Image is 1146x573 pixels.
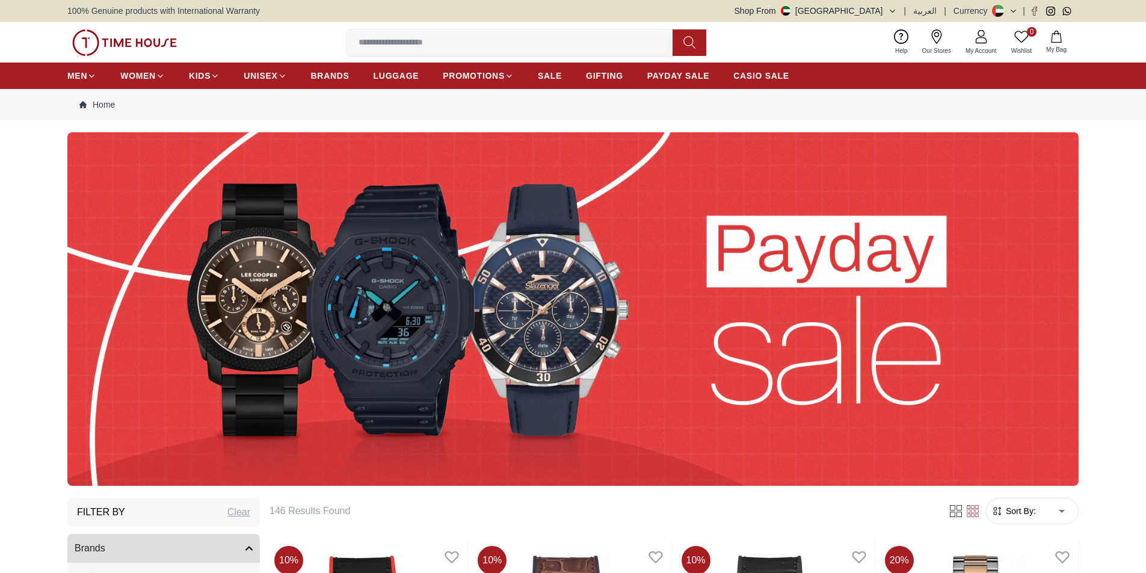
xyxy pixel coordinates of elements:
h6: 146 Results Found [270,504,933,518]
img: ... [72,29,177,56]
span: My Bag [1041,45,1071,54]
a: Our Stores [915,27,958,58]
span: LUGGAGE [374,70,419,82]
a: WOMEN [120,65,165,87]
a: Facebook [1030,7,1039,16]
button: Shop From[GEOGRAPHIC_DATA] [735,5,897,17]
span: My Account [961,46,1002,55]
span: UNISEX [244,70,277,82]
span: PROMOTIONS [443,70,505,82]
h3: Filter By [77,505,125,519]
span: PAYDAY SALE [647,70,709,82]
span: SALE [538,70,562,82]
a: CASIO SALE [733,65,789,87]
button: Sort By: [991,505,1036,517]
span: MEN [67,70,87,82]
span: Help [890,46,913,55]
nav: Breadcrumb [67,89,1079,120]
button: العربية [913,5,937,17]
a: PAYDAY SALE [647,65,709,87]
a: Home [79,99,115,111]
a: UNISEX [244,65,286,87]
span: Wishlist [1006,46,1037,55]
span: 100% Genuine products with International Warranty [67,5,260,17]
a: BRANDS [311,65,350,87]
a: PROMOTIONS [443,65,514,87]
span: | [1023,5,1025,17]
a: Instagram [1046,7,1055,16]
a: MEN [67,65,96,87]
img: ... [67,132,1079,486]
span: | [904,5,907,17]
button: My Bag [1039,28,1074,57]
span: CASIO SALE [733,70,789,82]
span: WOMEN [120,70,156,82]
div: Clear [227,505,250,519]
a: SALE [538,65,562,87]
div: Currency [953,5,993,17]
span: | [944,5,946,17]
span: 0 [1027,27,1037,37]
span: BRANDS [311,70,350,82]
a: Whatsapp [1062,7,1071,16]
span: GIFTING [586,70,623,82]
span: Our Stores [917,46,956,55]
span: Sort By: [1003,505,1036,517]
a: Help [888,27,915,58]
img: United Arab Emirates [781,6,790,16]
a: GIFTING [586,65,623,87]
a: 0Wishlist [1004,27,1039,58]
span: Brands [75,541,105,556]
button: Brands [67,534,260,563]
span: KIDS [189,70,211,82]
a: KIDS [189,65,220,87]
a: LUGGAGE [374,65,419,87]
